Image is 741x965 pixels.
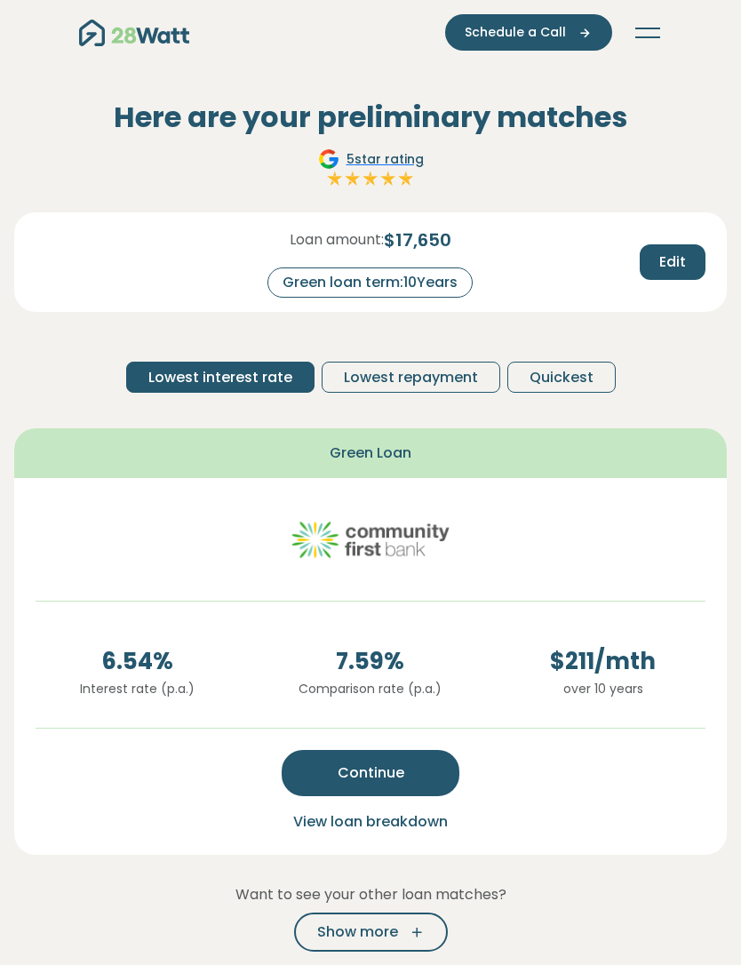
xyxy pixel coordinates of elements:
span: Schedule a Call [465,23,566,42]
p: Interest rate (p.a.) [36,679,240,698]
span: $ 211 /mth [501,644,705,679]
button: Continue [282,750,459,796]
img: Full star [397,170,415,187]
button: Quickest [507,362,616,393]
button: View loan breakdown [288,810,453,833]
span: View loan breakdown [293,811,448,832]
button: Lowest interest rate [126,362,315,393]
h2: Here are your preliminary matches [14,100,727,134]
span: Lowest interest rate [148,367,292,388]
div: Green loan term: 10 Years [267,267,473,298]
span: Quickest [530,367,594,388]
span: 6.54 % [36,644,240,679]
span: Lowest repayment [344,367,478,388]
span: 5 star rating [347,150,424,169]
img: Google [318,148,339,170]
button: Schedule a Call [445,14,612,51]
p: over 10 years [501,679,705,698]
span: Show more [317,921,398,943]
span: 7.59 % [268,644,473,679]
img: community-first logo [291,499,450,579]
span: Continue [338,762,404,784]
nav: Main navigation [79,14,662,51]
button: Toggle navigation [633,24,662,42]
img: Full star [344,170,362,187]
a: Google5star ratingFull starFull starFull starFull starFull star [315,148,426,191]
span: Loan amount: [290,229,384,251]
button: Edit [640,244,705,280]
span: Edit [659,251,686,273]
p: Comparison rate (p.a.) [268,679,473,698]
img: Full star [362,170,379,187]
span: Green Loan [330,443,411,464]
img: Full star [326,170,344,187]
p: Want to see your other loan matches? [14,883,727,906]
img: Full star [379,170,397,187]
button: Show more [294,913,448,952]
span: $ 17,650 [384,227,451,253]
img: 28Watt [79,20,189,46]
button: Lowest repayment [322,362,500,393]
